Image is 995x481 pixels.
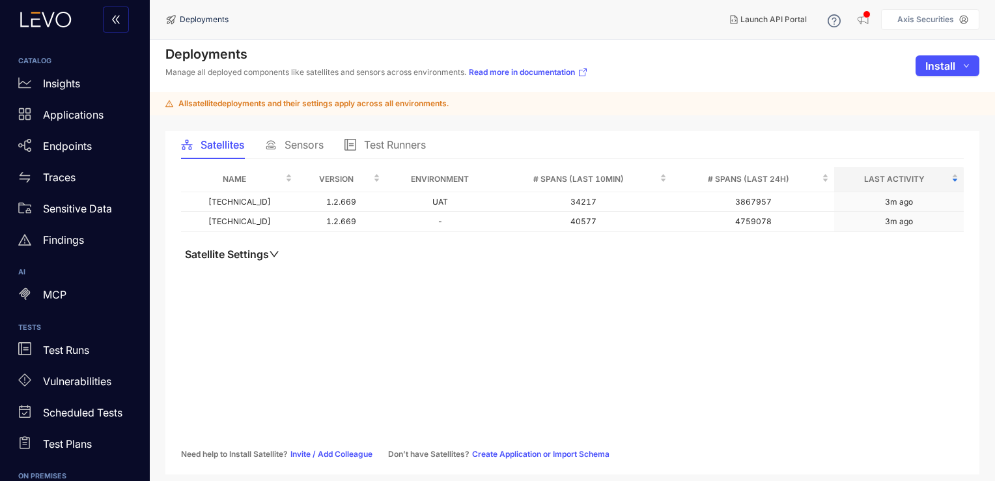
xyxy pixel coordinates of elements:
[472,450,610,459] a: Create Application or Import Schema
[18,324,132,332] h6: TESTS
[165,67,588,78] p: Manage all deployed components like satellites and sensors across environments.
[201,139,244,151] span: Satellites
[18,233,31,246] span: warning
[298,192,385,212] td: 1.2.669
[43,344,89,356] p: Test Runs
[8,102,142,133] a: Applications
[8,164,142,196] a: Traces
[8,196,142,227] a: Sensitive Data
[269,249,279,259] span: down
[303,172,370,186] span: Version
[180,15,229,24] span: Deployments
[18,171,31,184] span: swap
[43,438,92,450] p: Test Plans
[364,139,426,151] span: Test Runners
[181,212,298,232] td: [TECHNICAL_ID]
[18,57,132,65] h6: CATALOG
[285,139,324,151] span: Sensors
[839,172,949,186] span: Last Activity
[8,368,142,400] a: Vulnerabilities
[181,192,298,212] td: [TECHNICAL_ID]
[570,197,596,207] span: 34217
[43,289,66,300] p: MCP
[385,212,495,232] td: -
[165,100,173,108] span: warning
[43,109,104,121] p: Applications
[43,375,111,387] p: Vulnerabilities
[385,192,495,212] td: UAT
[181,450,288,459] span: Need help to Install Satellite?
[165,46,588,62] h4: Deployments
[885,197,913,207] div: 3m ago
[43,407,122,418] p: Scheduled Tests
[469,67,588,78] a: Read more in documentation
[897,15,954,24] p: Axis Securities
[8,282,142,313] a: MCP
[8,431,142,462] a: Test Plans
[720,9,817,30] button: Launch API Portal
[500,172,657,186] span: # Spans (last 10min)
[111,14,121,26] span: double-left
[963,63,970,70] span: down
[495,167,672,192] th: # Spans (last 10min)
[8,227,142,258] a: Findings
[103,7,129,33] button: double-left
[43,171,76,183] p: Traces
[298,212,385,232] td: 1.2.669
[290,450,372,459] a: Invite / Add Colleague
[672,167,835,192] th: # Spans (last 24h)
[181,248,283,261] button: Satellite Settingsdown
[298,167,385,192] th: Version
[43,234,84,246] p: Findings
[186,172,283,186] span: Name
[18,269,132,276] h6: AI
[735,216,772,226] span: 4759078
[181,167,298,192] th: Name
[570,216,596,226] span: 40577
[925,60,955,72] span: Install
[916,55,979,76] button: Installdown
[885,217,913,226] div: 3m ago
[178,99,449,108] span: All satellite deployments and their settings apply across all environments.
[735,197,772,207] span: 3867957
[385,167,495,192] th: Environment
[8,70,142,102] a: Insights
[8,133,142,164] a: Endpoints
[8,400,142,431] a: Scheduled Tests
[677,172,820,186] span: # Spans (last 24h)
[388,450,469,459] span: Don’t have Satellites?
[740,15,807,24] span: Launch API Portal
[43,203,112,214] p: Sensitive Data
[18,473,132,480] h6: ON PREMISES
[8,337,142,368] a: Test Runs
[43,78,80,89] p: Insights
[43,140,92,152] p: Endpoints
